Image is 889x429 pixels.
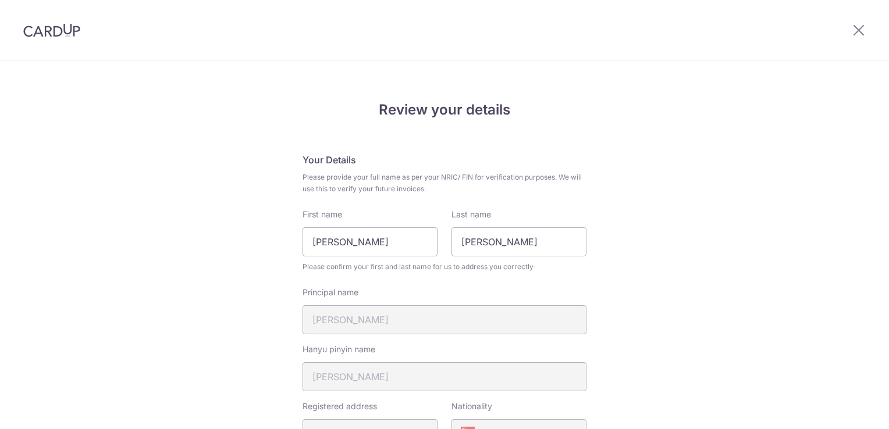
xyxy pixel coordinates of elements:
[451,227,586,256] input: Last name
[23,23,80,37] img: CardUp
[303,99,586,120] h4: Review your details
[815,394,877,423] iframe: Opens a widget where you can find more information
[451,209,491,220] label: Last name
[303,401,377,412] label: Registered address
[303,261,586,273] span: Please confirm your first and last name for us to address you correctly
[303,209,342,220] label: First name
[303,344,375,355] label: Hanyu pinyin name
[303,171,586,195] span: Please provide your full name as per your NRIC/ FIN for verification purposes. We will use this t...
[303,227,438,256] input: First Name
[303,287,358,298] label: Principal name
[451,401,492,412] label: Nationality
[303,153,586,167] h5: Your Details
